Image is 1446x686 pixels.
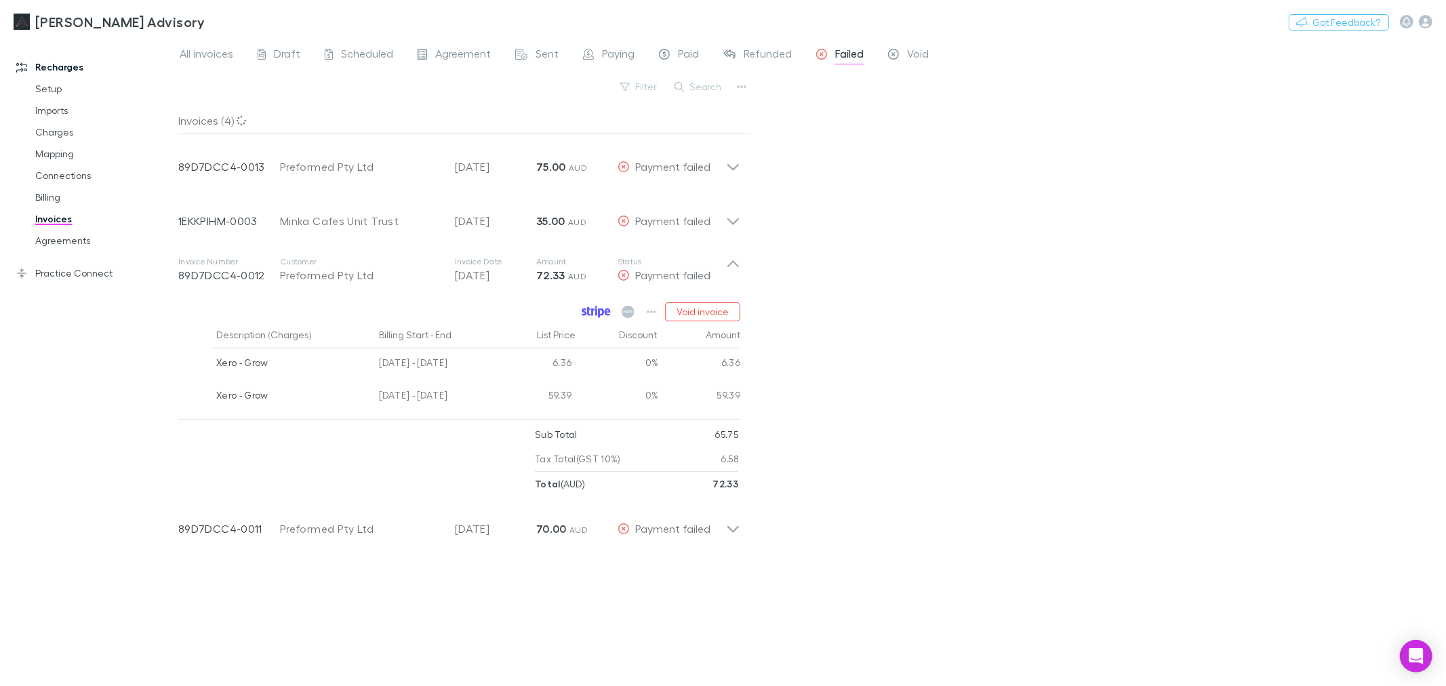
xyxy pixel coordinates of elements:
p: Sub Total [535,422,578,447]
a: Invoices [22,208,187,230]
strong: 72.33 [712,478,738,489]
span: Void [907,47,929,64]
button: Got Feedback? [1289,14,1389,31]
div: Open Intercom Messenger [1400,640,1432,672]
a: Mapping [22,143,187,165]
div: [DATE] - [DATE] [374,381,496,413]
div: Preformed Pty Ltd [280,521,441,537]
span: AUD [569,163,587,173]
span: Failed [835,47,864,64]
p: 89D7DCC4-0013 [178,159,280,175]
strong: 70.00 [536,522,567,536]
div: Invoice Number89D7DCC4-0012CustomerPreformed Pty LtdInvoice Date[DATE]Amount72.33 AUDStatusPaymen... [167,243,751,297]
div: 6.36 [659,348,741,381]
h3: [PERSON_NAME] Advisory [35,14,205,30]
button: Search [668,79,729,95]
span: AUD [568,217,586,227]
p: Invoice Date [455,256,536,267]
strong: 75.00 [536,160,566,174]
p: [DATE] [455,267,536,283]
span: Sent [536,47,559,64]
span: Draft [274,47,300,64]
a: Billing [22,186,187,208]
a: Imports [22,100,187,121]
div: 89D7DCC4-0011Preformed Pty Ltd[DATE]70.00 AUDPayment failed [167,496,751,550]
span: Scheduled [341,47,393,64]
div: 89D7DCC4-0013Preformed Pty Ltd[DATE]75.00 AUDPayment failed [167,134,751,188]
div: Preformed Pty Ltd [280,267,441,283]
p: Amount [536,256,618,267]
div: 0% [578,348,659,381]
p: Customer [280,256,441,267]
span: Payment failed [635,268,710,281]
p: [DATE] [455,213,536,229]
p: 89D7DCC4-0012 [178,267,280,283]
p: 65.75 [715,422,738,447]
a: [PERSON_NAME] Advisory [5,5,213,38]
strong: 72.33 [536,268,565,282]
button: Void invoice [665,302,740,321]
strong: Total [535,478,561,489]
span: Refunded [744,47,792,64]
span: Payment failed [635,160,710,173]
div: 6.36 [496,348,578,381]
a: Charges [22,121,187,143]
span: Paid [678,47,699,64]
div: Preformed Pty Ltd [280,159,441,175]
span: Paying [602,47,635,64]
div: Minka Cafes Unit Trust [280,213,441,229]
p: Status [618,256,726,267]
a: Setup [22,78,187,100]
div: [DATE] - [DATE] [374,348,496,381]
span: Payment failed [635,214,710,227]
p: ( AUD ) [535,472,585,496]
p: 6.58 [721,447,738,471]
div: 59.39 [496,381,578,413]
span: Agreement [435,47,491,64]
span: AUD [569,525,588,535]
div: 0% [578,381,659,413]
div: Xero - Grow [216,348,369,377]
div: 59.39 [659,381,741,413]
a: Practice Connect [3,262,187,284]
span: AUD [568,271,586,281]
a: Agreements [22,230,187,251]
span: All invoices [180,47,233,64]
a: Recharges [3,56,187,78]
p: Invoice Number [178,256,280,267]
img: Liston Newton Advisory's Logo [14,14,30,30]
p: 1EKKPIHM-0003 [178,213,280,229]
div: Xero - Grow [216,381,369,409]
strong: 35.00 [536,214,565,228]
div: 1EKKPIHM-0003Minka Cafes Unit Trust[DATE]35.00 AUDPayment failed [167,188,751,243]
p: [DATE] [455,159,536,175]
p: Tax Total (GST 10%) [535,447,621,471]
button: Filter [614,79,665,95]
a: Connections [22,165,187,186]
span: Payment failed [635,522,710,535]
p: [DATE] [455,521,536,537]
p: 89D7DCC4-0011 [178,521,280,537]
